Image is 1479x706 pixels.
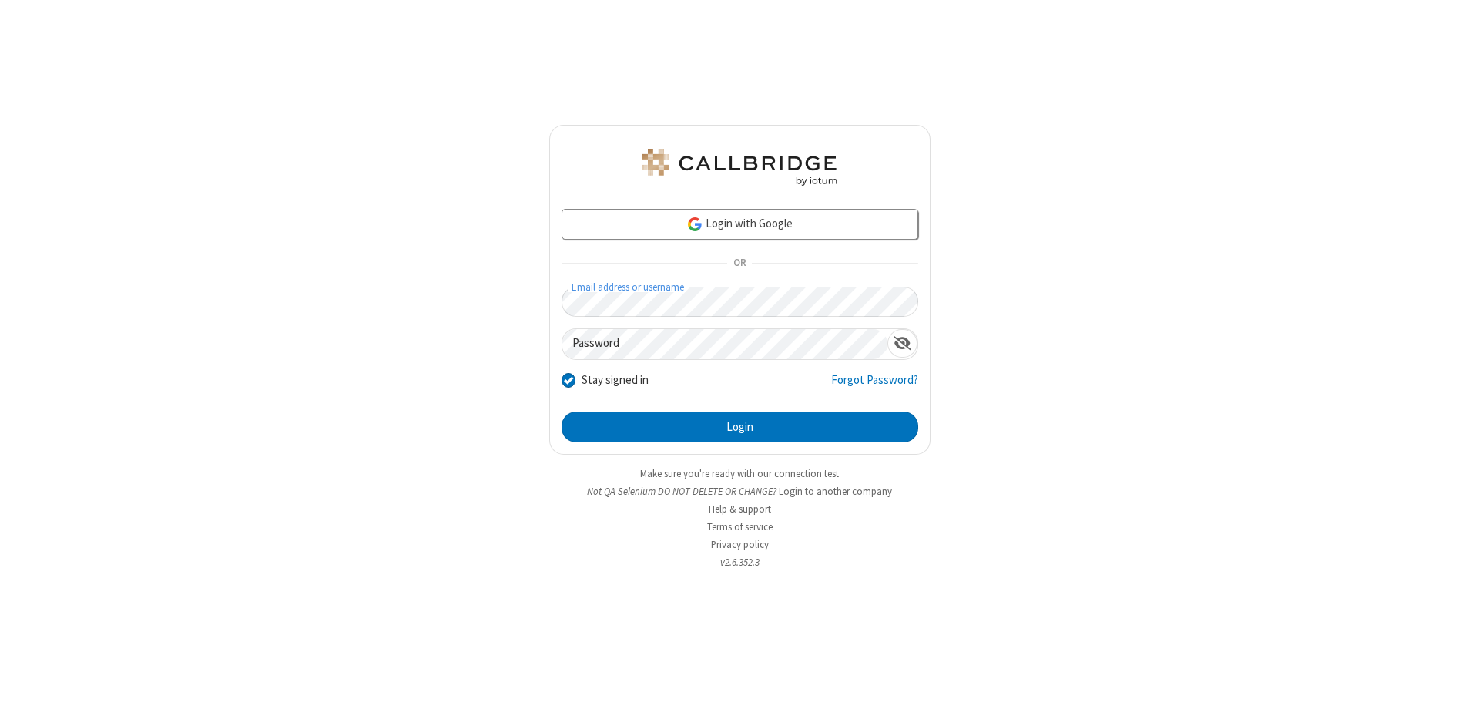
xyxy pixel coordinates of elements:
a: Make sure you're ready with our connection test [640,467,839,480]
button: Login to another company [779,484,892,499]
a: Login with Google [562,209,918,240]
li: Not QA Selenium DO NOT DELETE OR CHANGE? [549,484,931,499]
li: v2.6.352.3 [549,555,931,570]
input: Email address or username [562,287,918,317]
img: google-icon.png [686,216,703,233]
div: Show password [887,329,917,358]
a: Help & support [709,503,771,516]
label: Stay signed in [582,371,649,389]
a: Privacy policy [711,538,769,551]
input: Password [562,329,887,359]
a: Forgot Password? [831,371,918,401]
span: OR [727,253,752,274]
img: QA Selenium DO NOT DELETE OR CHANGE [639,149,840,186]
button: Login [562,412,918,442]
a: Terms of service [707,520,773,533]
